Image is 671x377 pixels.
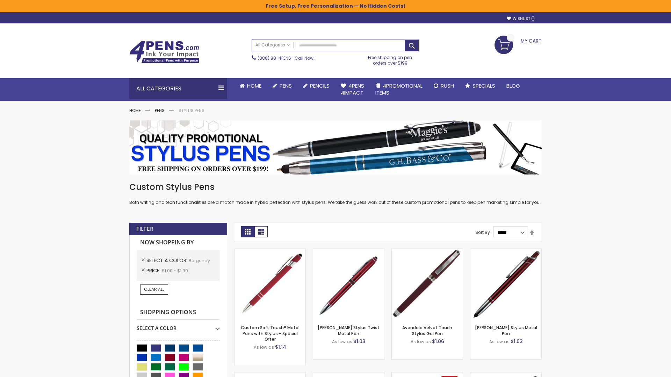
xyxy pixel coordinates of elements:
span: As low as [489,339,510,345]
label: Sort By [475,229,490,235]
span: Rush [441,82,454,89]
div: Free shipping on pen orders over $199 [361,52,420,66]
a: Specials [460,78,501,94]
a: Olson Stylus Metal Pen-Burgundy [470,249,541,254]
a: All Categories [252,39,294,51]
span: $1.03 [353,338,366,345]
strong: Filter [136,225,153,233]
div: Select A Color [137,320,220,332]
a: Pens [267,78,297,94]
a: (888) 88-4PENS [258,55,291,61]
a: Blog [501,78,526,94]
span: - Call Now! [258,55,315,61]
img: Avendale Velvet Touch Stylus Gel Pen-Burgundy [392,249,463,320]
span: Price [146,267,162,274]
div: All Categories [129,78,227,99]
span: Select A Color [146,257,189,264]
span: 4Pens 4impact [341,82,364,96]
span: $1.14 [275,343,286,350]
strong: Shopping Options [137,305,220,320]
a: 4Pens4impact [335,78,370,101]
span: Pencils [310,82,330,89]
span: As low as [332,339,352,345]
a: Wishlist [507,16,535,21]
a: Colter Stylus Twist Metal Pen-Burgundy [313,249,384,254]
span: Home [247,82,261,89]
span: 4PROMOTIONAL ITEMS [375,82,423,96]
strong: Now Shopping by [137,235,220,250]
span: $1.03 [511,338,523,345]
span: Pens [280,82,292,89]
span: As low as [254,344,274,350]
a: [PERSON_NAME] Stylus Twist Metal Pen [318,325,380,336]
span: Burgundy [189,258,210,264]
img: Stylus Pens [129,120,542,175]
a: [PERSON_NAME] Stylus Metal Pen [475,325,537,336]
a: Home [129,108,141,113]
a: Custom Soft Touch® Metal Pens with Stylus-Burgundy [235,249,305,254]
a: Pencils [297,78,335,94]
span: Blog [506,82,520,89]
strong: Stylus Pens [179,108,204,113]
span: $1.00 - $1.99 [162,268,188,274]
span: Clear All [144,286,164,292]
a: 4PROMOTIONALITEMS [370,78,428,101]
a: Pens [155,108,165,113]
img: Olson Stylus Metal Pen-Burgundy [470,249,541,320]
a: Custom Soft Touch® Metal Pens with Stylus - Special Offer [241,325,300,342]
a: Rush [428,78,460,94]
span: $1.06 [432,338,444,345]
a: Clear All [140,284,168,294]
span: All Categories [255,42,290,48]
img: Custom Soft Touch® Metal Pens with Stylus-Burgundy [235,249,305,320]
strong: Grid [241,226,254,237]
span: Specials [472,82,495,89]
a: Avendale Velvet Touch Stylus Gel Pen [402,325,452,336]
img: Colter Stylus Twist Metal Pen-Burgundy [313,249,384,320]
span: As low as [411,339,431,345]
img: 4Pens Custom Pens and Promotional Products [129,41,199,63]
div: Both writing and tech functionalities are a match made in hybrid perfection with stylus pens. We ... [129,182,542,206]
h1: Custom Stylus Pens [129,182,542,193]
a: Home [234,78,267,94]
a: Avendale Velvet Touch Stylus Gel Pen-Burgundy [392,249,463,254]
